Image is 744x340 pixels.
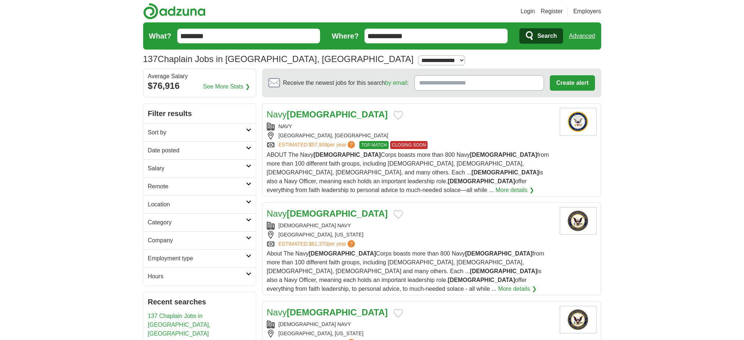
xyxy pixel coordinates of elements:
[279,240,357,248] a: ESTIMATED:$61,370per year?
[393,111,403,120] button: Add to favorite jobs
[148,218,246,227] h2: Category
[148,296,251,307] h2: Recent searches
[393,210,403,219] button: Add to favorite jobs
[470,268,537,274] strong: [DEMOGRAPHIC_DATA]
[470,152,537,158] strong: [DEMOGRAPHIC_DATA]
[148,79,251,93] div: $76,916
[519,28,563,44] button: Search
[143,53,158,66] span: 137
[148,254,246,263] h2: Employment type
[569,29,595,43] a: Advanced
[267,109,388,119] a: Navy[DEMOGRAPHIC_DATA]
[144,213,256,231] a: Category
[148,73,251,79] div: Average Salary
[560,306,596,333] img: US Navy Reserve logo
[541,7,563,16] a: Register
[144,195,256,213] a: Location
[148,146,246,155] h2: Date posted
[279,321,351,327] a: [DEMOGRAPHIC_DATA] NAVY
[287,109,388,119] strong: [DEMOGRAPHIC_DATA]
[309,142,327,148] span: $57,939
[348,240,355,247] span: ?
[148,272,246,281] h2: Hours
[148,313,211,337] a: 137 Chaplain Jobs in [GEOGRAPHIC_DATA], [GEOGRAPHIC_DATA]
[148,236,246,245] h2: Company
[144,267,256,285] a: Hours
[472,169,539,176] strong: [DEMOGRAPHIC_DATA]
[144,177,256,195] a: Remote
[267,330,554,337] div: [GEOGRAPHIC_DATA], [US_STATE]
[498,285,537,293] a: More details ❯
[148,200,246,209] h2: Location
[287,307,388,317] strong: [DEMOGRAPHIC_DATA]
[283,79,409,87] span: Receive the newest jobs for this search :
[144,104,256,123] h2: Filter results
[267,250,544,292] span: About The Navy Corps boasts more than 800 Navy from more than 100 different faith groups, includi...
[550,75,595,91] button: Create alert
[390,141,428,149] span: CLOSING SOON
[148,128,246,137] h2: Sort by
[267,307,388,317] a: Navy[DEMOGRAPHIC_DATA]
[143,54,414,64] h1: Chaplain Jobs in [GEOGRAPHIC_DATA], [GEOGRAPHIC_DATA]
[359,141,388,149] span: TOP MATCH
[267,231,554,239] div: [GEOGRAPHIC_DATA], [US_STATE]
[348,141,355,148] span: ?
[144,141,256,159] a: Date posted
[267,209,388,218] a: Navy[DEMOGRAPHIC_DATA]
[448,178,515,184] strong: [DEMOGRAPHIC_DATA]
[465,250,532,257] strong: [DEMOGRAPHIC_DATA]
[144,123,256,141] a: Sort by
[448,277,515,283] strong: [DEMOGRAPHIC_DATA]
[537,29,557,43] span: Search
[520,7,535,16] a: Login
[573,7,601,16] a: Employers
[144,159,256,177] a: Salary
[496,186,534,195] a: More details ❯
[560,207,596,235] img: US Navy Reserve logo
[332,30,359,41] label: Where?
[309,241,327,247] span: $61,370
[267,152,549,193] span: ABOUT The Navy Corps boasts more than 800 Navy from more than 100 different faith groups, includi...
[287,209,388,218] strong: [DEMOGRAPHIC_DATA]
[149,30,171,41] label: What?
[144,249,256,267] a: Employment type
[279,223,351,228] a: [DEMOGRAPHIC_DATA] NAVY
[267,132,554,140] div: [GEOGRAPHIC_DATA], [GEOGRAPHIC_DATA]
[393,309,403,318] button: Add to favorite jobs
[560,108,596,135] img: U.S. Navy logo
[144,231,256,249] a: Company
[313,152,381,158] strong: [DEMOGRAPHIC_DATA]
[279,141,357,149] a: ESTIMATED:$57,939per year?
[279,123,292,129] a: NAVY
[143,3,206,19] img: Adzuna logo
[148,182,246,191] h2: Remote
[385,80,407,86] a: by email
[309,250,376,257] strong: [DEMOGRAPHIC_DATA]
[203,82,250,91] a: See More Stats ❯
[148,164,246,173] h2: Salary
